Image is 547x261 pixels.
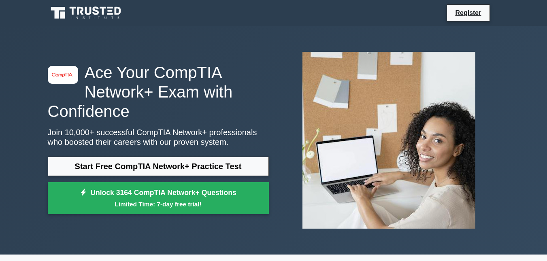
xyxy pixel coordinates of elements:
[48,63,269,121] h1: Ace Your CompTIA Network+ Exam with Confidence
[58,199,259,209] small: Limited Time: 7-day free trial!
[48,157,269,176] a: Start Free CompTIA Network+ Practice Test
[450,8,486,18] a: Register
[48,182,269,214] a: Unlock 3164 CompTIA Network+ QuestionsLimited Time: 7-day free trial!
[48,127,269,147] p: Join 10,000+ successful CompTIA Network+ professionals who boosted their careers with our proven ...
